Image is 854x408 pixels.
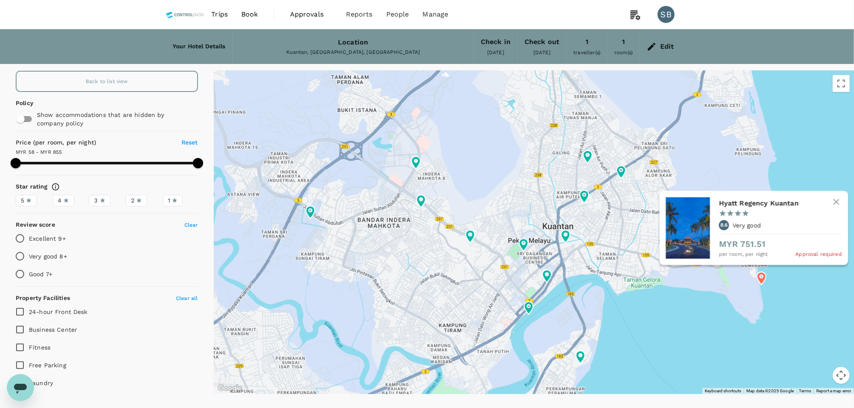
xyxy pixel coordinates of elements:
[423,9,449,19] span: Manage
[720,221,728,230] span: 8.6
[16,149,62,155] span: MYR 58 - MYR 855
[181,139,198,146] span: Reset
[29,362,66,369] span: Free Parking
[29,252,67,261] p: Very good 8+
[795,250,842,259] span: Approval required
[586,36,589,48] div: 1
[290,9,332,19] span: Approvals
[660,41,674,53] div: Edit
[16,294,70,303] h6: Property Facilities
[816,389,851,393] a: Report a map error
[240,48,467,57] div: Kuantan, [GEOGRAPHIC_DATA], [GEOGRAPHIC_DATA]
[176,295,198,301] span: Clear all
[216,383,244,394] a: Open this area in Google Maps (opens a new window)
[184,222,198,228] span: Clear
[241,9,258,19] span: Book
[338,36,368,48] div: Location
[719,250,768,259] p: per room, per night
[94,196,98,205] span: 3
[168,196,170,205] span: 1
[533,50,550,56] span: [DATE]
[58,196,61,205] span: 4
[216,383,244,394] img: Google
[481,36,511,48] div: Check in
[29,234,66,243] p: Excellent 9+
[131,196,134,205] span: 2
[7,374,34,401] iframe: Button to launch messaging window
[732,221,761,230] p: Very good
[386,9,409,19] span: People
[21,196,24,205] span: 5
[746,389,794,393] span: Map data ©2025 Google
[346,9,373,19] span: Reports
[719,238,842,250] p: MYR 751.51
[574,50,601,56] span: traveller(s)
[16,138,152,147] h6: Price (per room, per night)
[29,308,88,315] span: 24-hour Front Desk
[833,75,850,92] button: Toggle fullscreen view
[525,36,559,48] div: Check out
[487,50,504,56] span: [DATE]
[86,78,128,84] span: Back to list view
[166,5,204,24] img: Control Union Malaysia Sdn. Bhd.
[16,182,48,192] h6: Star rating
[211,9,228,19] span: Trips
[614,50,633,56] span: room(s)
[16,71,198,92] a: Back to list view
[833,367,850,384] button: Map camera controls
[173,42,226,51] h6: Your Hotel Details
[622,36,625,48] div: 1
[29,270,52,278] p: Good 7+
[719,197,835,209] h6: Hyatt Regency Kuantan
[51,183,60,191] svg: Star ratings are awarded to properties to represent the quality of services, facilities, and amen...
[799,389,812,393] a: Terms (opens in new tab)
[29,344,50,351] span: Fitness
[16,220,55,230] h6: Review score
[29,380,53,386] span: Laundry
[37,111,181,128] p: Show accommodations that are hidden by company policy
[705,388,741,394] button: Keyboard shortcuts
[29,326,77,333] span: Business Center
[16,99,28,107] p: Policy
[658,6,675,23] div: SB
